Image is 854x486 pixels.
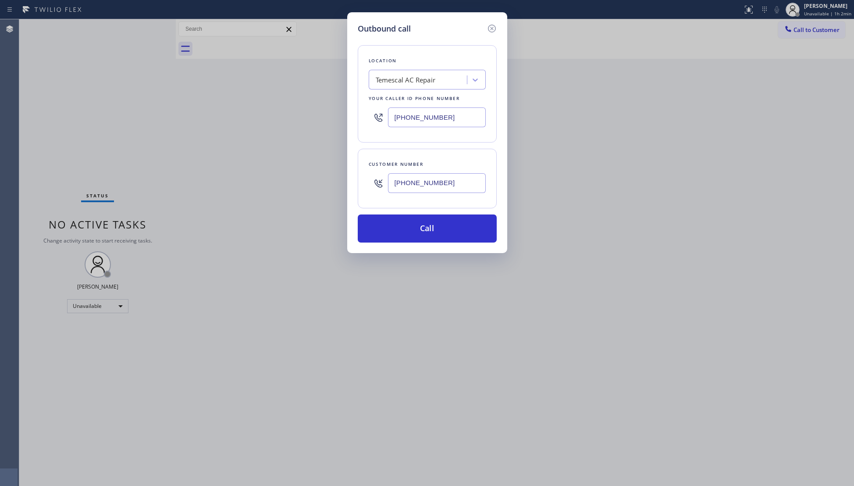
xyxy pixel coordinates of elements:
[376,75,436,85] div: Temescal AC Repair
[388,173,486,193] input: (123) 456-7890
[358,23,411,35] h5: Outbound call
[358,214,497,243] button: Call
[388,107,486,127] input: (123) 456-7890
[369,94,486,103] div: Your caller id phone number
[369,56,486,65] div: Location
[369,160,486,169] div: Customer number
